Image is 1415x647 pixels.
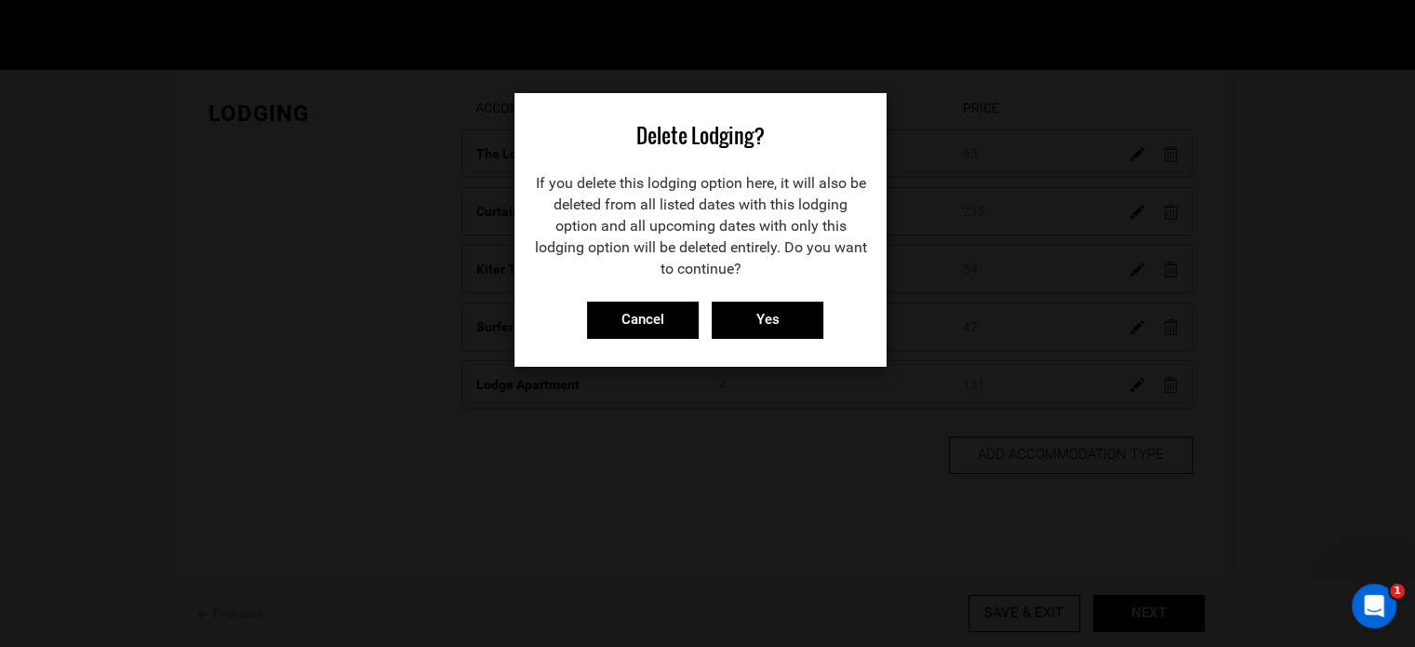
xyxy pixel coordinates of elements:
a: Close [702,310,823,328]
a: Close [578,310,699,328]
p: If you delete this lodging option here, it will also be deleted from all listed dates with this l... [533,173,868,279]
span: 1 [1390,584,1405,599]
input: Cancel [587,302,699,339]
input: Yes [712,302,823,339]
iframe: Intercom live chat [1352,584,1396,628]
div: Delete Lodging? [533,121,868,150]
